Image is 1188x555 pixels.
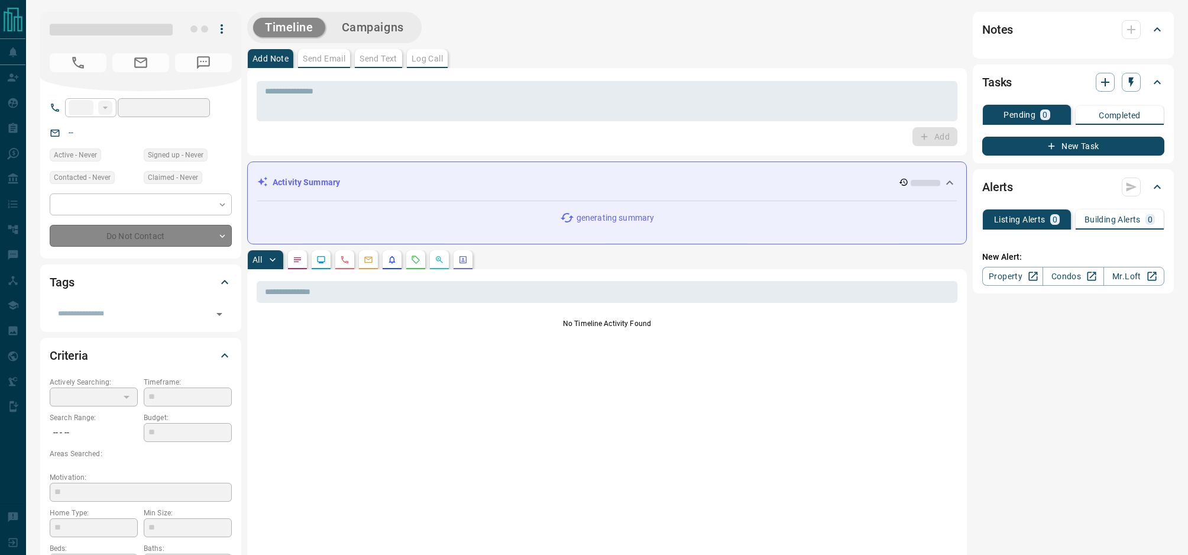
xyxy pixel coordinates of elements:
div: Alerts [982,173,1164,201]
h2: Alerts [982,178,1013,196]
p: Beds: [50,543,138,554]
svg: Listing Alerts [387,255,397,264]
div: Criteria [50,341,232,370]
p: Budget: [144,412,232,423]
div: Activity Summary [257,172,957,193]
p: Actively Searching: [50,377,138,388]
span: Contacted - Never [54,172,111,183]
svg: Calls [340,255,349,264]
a: Property [982,267,1043,286]
span: Claimed - Never [148,172,198,183]
svg: Requests [411,255,420,264]
p: Activity Summary [273,176,340,189]
h2: Tasks [982,73,1012,92]
p: -- - -- [50,423,138,443]
svg: Notes [293,255,302,264]
div: Tasks [982,68,1164,96]
span: Active - Never [54,149,97,161]
p: 0 [1148,215,1153,224]
a: Mr.Loft [1103,267,1164,286]
p: Completed [1099,111,1141,120]
p: No Timeline Activity Found [257,318,957,329]
p: Search Range: [50,412,138,423]
button: Campaigns [330,18,416,37]
span: No Number [50,53,106,72]
p: Areas Searched: [50,448,232,459]
p: Motivation: [50,472,232,483]
p: Pending [1004,111,1035,119]
p: Timeframe: [144,377,232,388]
div: Tags [50,268,232,296]
p: Listing Alerts [994,215,1045,224]
p: 0 [1043,111,1047,119]
button: New Task [982,137,1164,156]
div: Notes [982,15,1164,44]
svg: Agent Actions [458,255,468,264]
p: 0 [1053,215,1057,224]
a: Condos [1043,267,1103,286]
h2: Criteria [50,346,88,365]
p: Add Note [253,54,289,63]
svg: Lead Browsing Activity [316,255,326,264]
a: -- [69,128,73,137]
button: Open [211,306,228,322]
h2: Notes [982,20,1013,39]
p: Building Alerts [1085,215,1141,224]
div: Do Not Contact [50,225,232,247]
p: generating summary [577,212,654,224]
span: Signed up - Never [148,149,203,161]
button: Timeline [253,18,325,37]
svg: Opportunities [435,255,444,264]
svg: Emails [364,255,373,264]
p: Min Size: [144,508,232,518]
h2: Tags [50,273,74,292]
p: Baths: [144,543,232,554]
span: No Email [112,53,169,72]
p: Home Type: [50,508,138,518]
span: No Number [175,53,232,72]
p: New Alert: [982,251,1164,263]
p: All [253,256,262,264]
